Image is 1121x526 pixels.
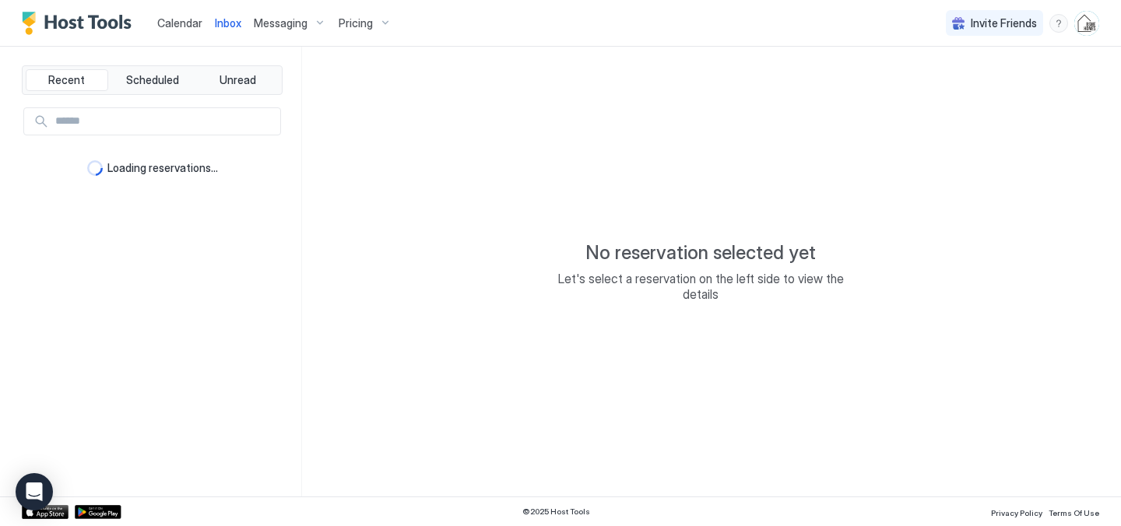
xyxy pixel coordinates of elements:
div: User profile [1074,11,1099,36]
span: Scheduled [126,73,179,87]
span: No reservation selected yet [585,241,816,265]
button: Scheduled [111,69,194,91]
span: Let's select a reservation on the left side to view the details [545,271,856,302]
button: Recent [26,69,108,91]
span: © 2025 Host Tools [522,507,590,517]
span: Terms Of Use [1049,508,1099,517]
span: Invite Friends [971,16,1037,30]
span: Unread [220,73,256,87]
a: Host Tools Logo [22,12,139,35]
span: Inbox [215,16,241,30]
div: tab-group [22,65,283,95]
a: Inbox [215,15,241,31]
span: Calendar [157,16,202,30]
input: Input Field [49,108,280,135]
span: Pricing [339,16,373,30]
span: Privacy Policy [991,508,1042,517]
a: Privacy Policy [991,503,1042,520]
a: Terms Of Use [1049,503,1099,520]
a: Calendar [157,15,202,31]
div: Open Intercom Messenger [16,473,53,510]
div: menu [1049,14,1068,33]
span: Messaging [254,16,307,30]
button: Unread [196,69,279,91]
a: App Store [22,505,69,519]
span: Recent [48,73,85,87]
div: loading [87,160,103,176]
span: Loading reservations... [107,161,218,175]
a: Google Play Store [75,505,121,519]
